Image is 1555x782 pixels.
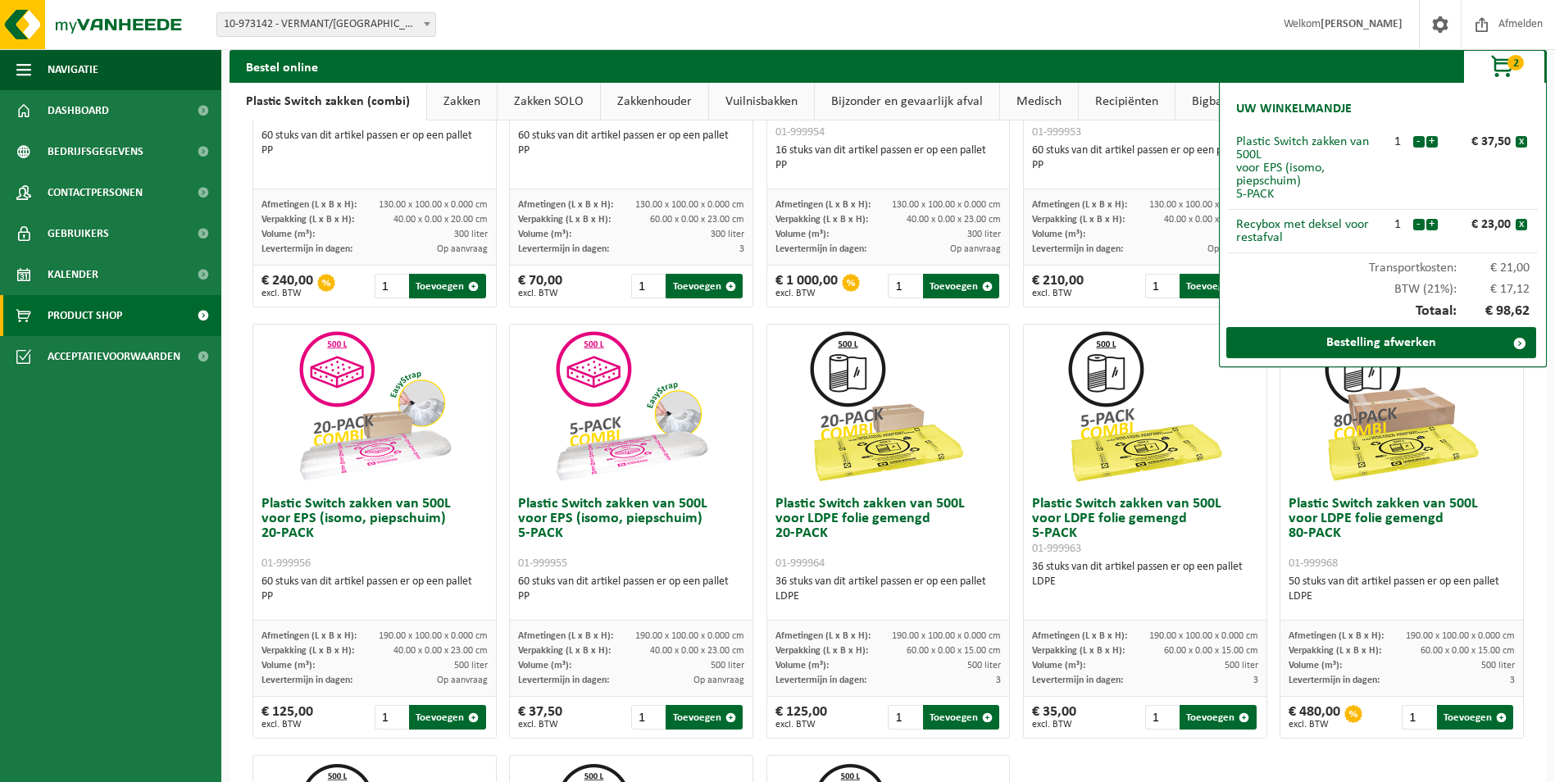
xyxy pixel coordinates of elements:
[1032,720,1076,730] span: excl. BTW
[375,274,407,298] input: 1
[1457,283,1530,296] span: € 17,12
[261,215,354,225] span: Verpakking (L x B x H):
[1406,631,1515,641] span: 190.00 x 100.00 x 0.000 cm
[775,126,825,139] span: 01-999954
[1032,200,1127,210] span: Afmetingen (L x B x H):
[775,661,829,671] span: Volume (m³):
[261,631,357,641] span: Afmetingen (L x B x H):
[1228,296,1538,327] div: Totaal:
[48,49,98,90] span: Navigatie
[261,200,357,210] span: Afmetingen (L x B x H):
[775,158,1002,173] div: PP
[888,274,921,298] input: 1
[379,631,488,641] span: 190.00 x 100.00 x 0.000 cm
[1032,661,1085,671] span: Volume (m³):
[518,675,609,685] span: Levertermijn in dagen:
[230,83,426,120] a: Plastic Switch zakken (combi)
[1516,219,1527,230] button: x
[1149,631,1258,641] span: 190.00 x 100.00 x 0.000 cm
[1032,646,1125,656] span: Verpakking (L x B x H):
[775,143,1002,173] div: 16 stuks van dit artikel passen er op een pallet
[1320,325,1484,489] img: 01-999968
[1032,143,1258,173] div: 60 stuks van dit artikel passen er op een pallet
[217,13,435,36] span: 10-973142 - VERMANT/WILRIJK - WILRIJK
[261,497,488,571] h3: Plastic Switch zakken van 500L voor EPS (isomo, piepschuim) 20-PACK
[739,244,744,254] span: 3
[518,230,571,239] span: Volume (m³):
[393,215,488,225] span: 40.00 x 0.00 x 20.00 cm
[261,230,315,239] span: Volume (m³):
[815,83,999,120] a: Bijzonder en gevaarlijk afval
[518,589,744,604] div: PP
[775,497,1002,571] h3: Plastic Switch zakken van 500L voor LDPE folie gemengd 20-PACK
[48,172,143,213] span: Contactpersonen
[1149,200,1258,210] span: 130.00 x 100.00 x 0.000 cm
[693,675,744,685] span: Op aanvraag
[230,50,334,82] h2: Bestel online
[1079,83,1175,120] a: Recipiënten
[775,230,829,239] span: Volume (m³):
[775,215,868,225] span: Verpakking (L x B x H):
[1032,497,1258,556] h3: Plastic Switch zakken van 500L voor LDPE folie gemengd 5-PACK
[518,200,613,210] span: Afmetingen (L x B x H):
[1032,705,1076,730] div: € 35,00
[1289,646,1381,656] span: Verpakking (L x B x H):
[631,274,664,298] input: 1
[775,557,825,570] span: 01-999964
[261,274,313,298] div: € 240,00
[261,289,313,298] span: excl. BTW
[1164,646,1258,656] span: 60.00 x 0.00 x 15.00 cm
[409,274,485,298] button: Toevoegen
[379,200,488,210] span: 130.00 x 100.00 x 0.000 cm
[1507,55,1524,70] span: 2
[888,705,921,730] input: 1
[1145,274,1178,298] input: 1
[1426,219,1438,230] button: +
[48,336,180,377] span: Acceptatievoorwaarden
[601,83,708,120] a: Zakkenhouder
[775,705,827,730] div: € 125,00
[775,575,1002,604] div: 36 stuks van dit artikel passen er op een pallet
[1180,274,1256,298] button: Toevoegen
[549,325,713,489] img: 01-999955
[261,557,311,570] span: 01-999956
[437,244,488,254] span: Op aanvraag
[409,705,485,730] button: Toevoegen
[1180,705,1256,730] button: Toevoegen
[1236,218,1383,244] div: Recybox met deksel voor restafval
[1481,661,1515,671] span: 500 liter
[711,230,744,239] span: 300 liter
[1063,325,1227,489] img: 01-999963
[1383,218,1412,231] div: 1
[775,200,871,210] span: Afmetingen (L x B x H):
[1236,135,1383,201] div: Plastic Switch zakken van 500L voor EPS (isomo, piepschuim) 5-PACK
[48,90,109,131] span: Dashboard
[1032,126,1081,139] span: 01-999953
[775,244,866,254] span: Levertermijn in dagen:
[892,200,1001,210] span: 130.00 x 100.00 x 0.000 cm
[1032,215,1125,225] span: Verpakking (L x B x H):
[775,631,871,641] span: Afmetingen (L x B x H):
[1175,83,1250,120] a: Bigbags
[1032,244,1123,254] span: Levertermijn in dagen:
[261,646,354,656] span: Verpakking (L x B x H):
[1289,497,1515,571] h3: Plastic Switch zakken van 500L voor LDPE folie gemengd 80-PACK
[775,274,838,298] div: € 1 000,00
[518,705,562,730] div: € 37,50
[1032,675,1123,685] span: Levertermijn in dagen:
[1032,575,1258,589] div: LDPE
[806,325,970,489] img: 01-999964
[709,83,814,120] a: Vuilnisbakken
[1032,560,1258,589] div: 36 stuks van dit artikel passen er op een pallet
[775,720,827,730] span: excl. BTW
[1032,543,1081,555] span: 01-999963
[1413,136,1425,148] button: -
[427,83,497,120] a: Zakken
[261,575,488,604] div: 60 stuks van dit artikel passen er op een pallet
[775,646,868,656] span: Verpakking (L x B x H):
[454,661,488,671] span: 500 liter
[631,705,664,730] input: 1
[907,215,1001,225] span: 40.00 x 0.00 x 23.00 cm
[635,200,744,210] span: 130.00 x 100.00 x 0.000 cm
[393,646,488,656] span: 40.00 x 0.00 x 23.00 cm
